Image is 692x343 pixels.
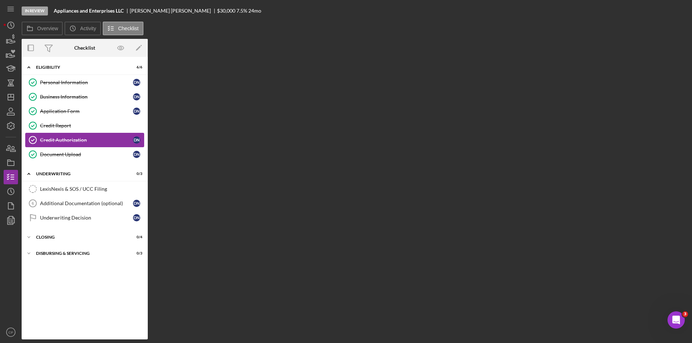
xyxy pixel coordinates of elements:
span: $30,000 [217,8,235,14]
div: [PERSON_NAME] [PERSON_NAME] [130,8,217,14]
div: 0 / 4 [129,235,142,239]
div: Underwriting [36,172,124,176]
div: Closing [36,235,124,239]
iframe: Intercom live chat [667,311,685,329]
div: D N [133,93,140,100]
div: Checklist [74,45,95,51]
div: 7.5 % [236,8,247,14]
a: LexisNexis & SOS / UCC Filing [25,182,144,196]
a: 6Additional Documentation (optional)DN [25,196,144,211]
div: 0 / 3 [129,251,142,256]
div: Underwriting Decision [40,215,133,221]
span: 3 [682,311,688,317]
div: Credit Authorization [40,137,133,143]
div: 6 / 6 [129,65,142,69]
div: Credit Report [40,123,144,128]
div: 0 / 3 [129,172,142,176]
div: Personal Information [40,80,133,85]
a: Underwriting DecisionDN [25,211,144,225]
label: Checklist [118,26,139,31]
div: D N [133,151,140,158]
div: Business Information [40,94,133,100]
div: D N [133,79,140,86]
a: Business InformationDN [25,90,144,104]
button: Activity [65,22,101,35]
div: Disbursing & Servicing [36,251,124,256]
a: Document UploadDN [25,147,144,162]
div: Additional Documentation (optional) [40,200,133,206]
tspan: 6 [32,201,34,206]
div: D N [133,108,140,115]
div: D N [133,136,140,144]
label: Activity [80,26,96,31]
a: Personal InformationDN [25,75,144,90]
label: Overview [37,26,58,31]
button: Overview [22,22,63,35]
text: CP [8,330,13,334]
div: 24 mo [248,8,261,14]
button: CP [4,325,18,339]
a: Application FormDN [25,104,144,118]
div: Application Form [40,108,133,114]
div: In Review [22,6,48,15]
div: D N [133,200,140,207]
b: Appliances and Enterprises LLC [54,8,124,14]
div: LexisNexis & SOS / UCC Filing [40,186,144,192]
div: Document Upload [40,152,133,157]
a: Credit Report [25,118,144,133]
a: Credit AuthorizationDN [25,133,144,147]
div: D N [133,214,140,221]
div: Eligibility [36,65,124,69]
button: Checklist [103,22,143,35]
